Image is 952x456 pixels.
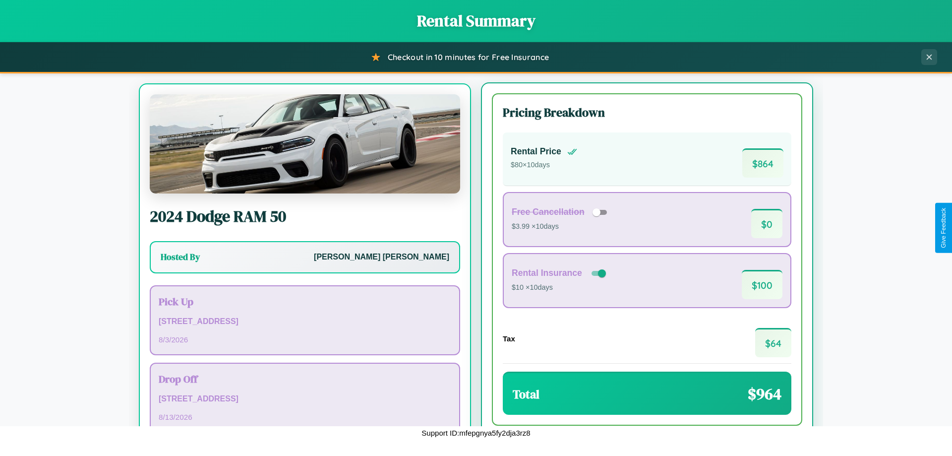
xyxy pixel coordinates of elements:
[159,333,451,346] p: 8 / 3 / 2026
[159,410,451,424] p: 8 / 13 / 2026
[751,209,782,238] span: $ 0
[512,268,582,278] h4: Rental Insurance
[150,94,460,194] img: Dodge RAM 50
[742,270,782,299] span: $ 100
[503,334,515,343] h4: Tax
[513,386,539,402] h3: Total
[512,207,585,217] h4: Free Cancellation
[159,294,451,309] h3: Pick Up
[511,146,561,157] h4: Rental Price
[512,281,608,294] p: $10 × 10 days
[388,52,549,62] span: Checkout in 10 minutes for Free Insurance
[10,10,942,32] h1: Rental Summary
[150,205,460,227] h2: 2024 Dodge RAM 50
[742,148,783,178] span: $ 864
[161,251,200,263] h3: Hosted By
[159,392,451,406] p: [STREET_ADDRESS]
[755,328,791,357] span: $ 64
[940,208,947,248] div: Give Feedback
[159,372,451,386] h3: Drop Off
[748,383,781,405] span: $ 964
[159,315,451,329] p: [STREET_ADDRESS]
[421,426,530,440] p: Support ID: mfepgnya5fy2dja3rz8
[511,159,577,172] p: $ 80 × 10 days
[314,250,449,264] p: [PERSON_NAME] [PERSON_NAME]
[512,220,610,233] p: $3.99 × 10 days
[503,104,791,121] h3: Pricing Breakdown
